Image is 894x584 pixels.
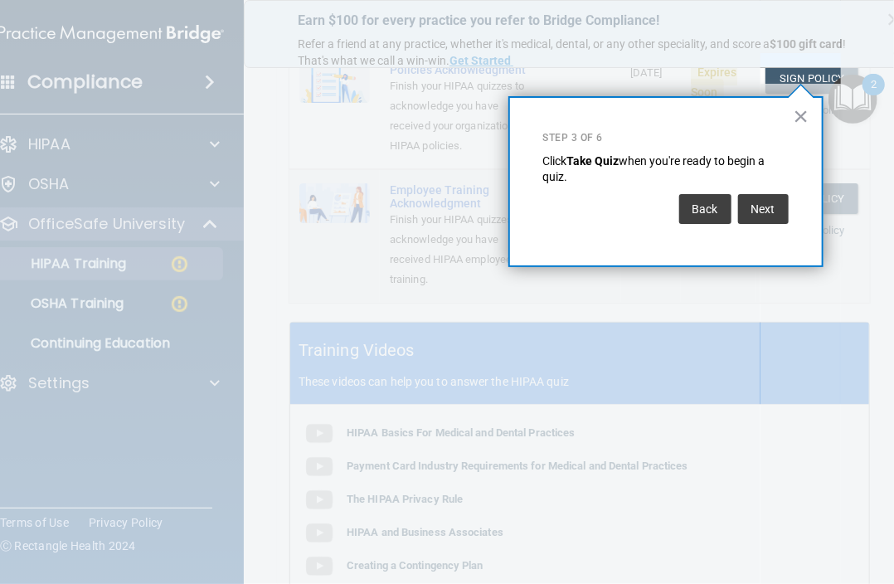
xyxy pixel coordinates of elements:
button: Open Resource Center, 2 new notifications [828,75,877,124]
button: Next [738,194,789,224]
strong: Take Quiz [567,154,619,168]
button: Back [679,194,731,224]
span: Click [543,154,567,168]
button: Close [794,103,809,129]
p: Step 3 of 6 [543,131,789,145]
a: Sign Policy [765,63,858,94]
span: when you're ready to begin a quiz. [543,154,768,184]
